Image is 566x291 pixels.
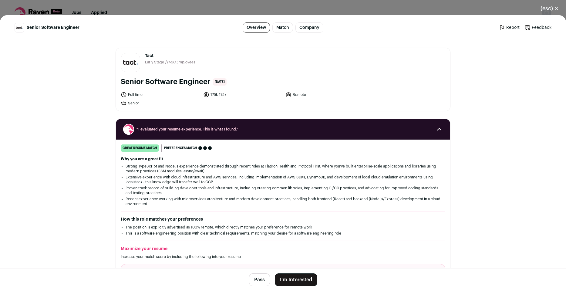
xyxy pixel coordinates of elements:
img: 3c86605b05ab71fec89c2cd06d70a0362c9a57850eca680450105ac71c147bd3.jpg [15,23,24,32]
li: / [165,60,195,65]
button: Pass [249,273,270,286]
h2: Why you are a great fit [121,157,445,161]
img: 3c86605b05ab71fec89c2cd06d70a0362c9a57850eca680450105ac71c147bd3.jpg [121,53,140,72]
a: Company [295,22,323,33]
li: The position is explicitly advertised as 100% remote, which directly matches your preference for ... [126,225,440,230]
span: 11-50 Employees [167,60,195,64]
button: Close modal [533,2,566,15]
span: Preferences match [164,145,197,151]
li: Extensive experience with cloud infrastructure and AWS services, including implementation of AWS ... [126,175,440,184]
p: Increase your match score by including the following into your resume [121,254,445,259]
a: Report [499,25,520,31]
h1: Senior Software Engineer [121,77,211,87]
span: “I evaluated your resume experience. This is what I found.” [136,127,430,132]
li: Full time [121,92,200,98]
li: Proven track record of building developer tools and infrastructure, including creating common lib... [126,186,440,195]
span: Tact [145,53,195,59]
h2: How this role matches your preferences [121,216,445,222]
span: Senior Software Engineer [27,25,79,31]
li: Recent experience working with microservices architecture and modern development practices, handl... [126,197,440,206]
a: Overview [243,22,270,33]
span: [DATE] [213,78,227,86]
li: Early Stage [145,60,165,65]
li: Remote [285,92,364,98]
h2: Maximize your resume [121,246,445,252]
li: Strong TypeScript and Node.js experience demonstrated through recent roles at Flatiron Health and... [126,164,440,174]
div: great resume match [121,144,159,152]
button: I'm Interested [275,273,317,286]
a: Match [272,22,293,33]
li: This is a software engineering position with clear technical requirements, matching your desire f... [126,231,440,236]
li: 175k-175k [203,92,282,98]
li: Senior [121,100,200,106]
a: Feedback [524,25,551,31]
